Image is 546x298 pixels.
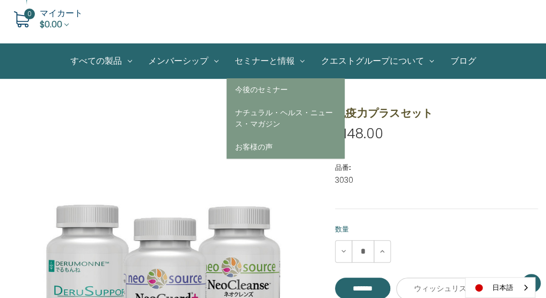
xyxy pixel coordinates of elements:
[312,44,442,78] a: クエストグループについて
[140,44,227,78] a: メンバーシップ
[40,18,62,31] span: $0.00
[335,175,538,186] dd: 3030
[465,278,535,297] a: 日本語
[24,9,35,19] span: 0
[40,7,83,31] a: Cart with 0 items
[465,277,535,298] aside: Language selected: 日本語
[335,224,538,235] label: 数量
[335,124,383,143] span: $148.00
[414,284,497,293] span: ウィッシュリストに追加
[62,44,140,78] a: All Products
[465,277,535,298] div: Language
[227,44,313,78] a: セミナーと情報
[335,162,535,173] dt: 品番:
[40,7,83,19] span: マイカート
[442,44,484,78] a: ブログ
[335,105,538,121] h1: 免疫力プラスセット
[227,101,345,136] a: ナチュラル・ヘルス・ニュース・マガジン
[227,136,345,159] a: お客様の声
[227,78,345,101] a: 今後のセミナー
